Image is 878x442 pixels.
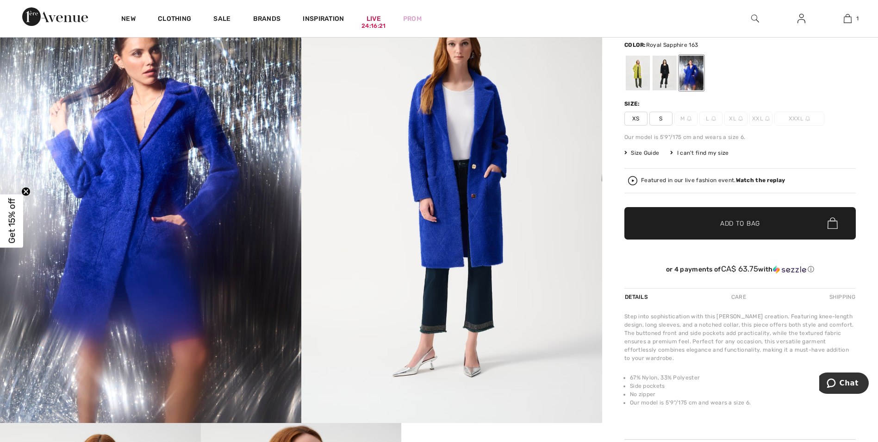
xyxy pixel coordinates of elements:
[6,198,17,244] span: Get 15% off
[856,14,859,23] span: 1
[765,116,770,121] img: ring-m.svg
[751,13,759,24] img: search the website
[624,289,650,305] div: Details
[624,112,648,126] span: XS
[720,218,760,228] span: Add to Bag
[630,398,856,407] li: Our model is 5'9"/175 cm and wears a size 6.
[699,112,722,126] span: L
[827,289,856,305] div: Shipping
[624,265,856,274] div: or 4 payments of with
[790,13,813,25] a: Sign In
[626,56,650,90] div: Wasabi
[723,289,754,305] div: Care
[624,207,856,240] button: Add to Bag
[805,116,810,121] img: ring-m.svg
[21,187,31,196] button: Close teaser
[653,56,677,90] div: Black
[844,13,852,24] img: My Bag
[674,112,697,126] span: M
[630,373,856,382] li: 67% Nylon, 33% Polyester
[721,264,759,273] span: CA$ 63.75
[624,42,646,48] span: Color:
[774,112,824,126] span: XXXL
[624,133,856,141] div: Our model is 5'9"/175 cm and wears a size 6.
[628,176,637,185] img: Watch the replay
[367,14,381,24] a: Live24:16:21
[624,100,642,108] div: Size:
[641,177,785,183] div: Featured in our live fashion event.
[679,56,704,90] div: Royal Sapphire 163
[624,149,659,157] span: Size Guide
[22,7,88,26] img: 1ère Avenue
[361,22,386,31] div: 24:16:21
[158,15,191,25] a: Clothing
[749,112,772,126] span: XXL
[797,13,805,24] img: My Info
[724,112,747,126] span: XL
[738,116,743,121] img: ring-m.svg
[819,373,869,396] iframe: Opens a widget where you can chat to one of our agents
[825,13,870,24] a: 1
[646,42,698,48] span: Royal Sapphire 163
[736,177,785,183] strong: Watch the replay
[687,116,691,121] img: ring-m.svg
[828,217,838,229] img: Bag.svg
[253,15,281,25] a: Brands
[630,382,856,390] li: Side pockets
[303,15,344,25] span: Inspiration
[649,112,673,126] span: S
[773,265,806,274] img: Sezzle
[213,15,230,25] a: Sale
[670,149,729,157] div: I can't find my size
[711,116,716,121] img: ring-m.svg
[624,312,856,362] div: Step into sophistication with this [PERSON_NAME] creation. Featuring knee-length design, long sle...
[121,15,136,25] a: New
[624,265,856,277] div: or 4 payments ofCA$ 63.75withSezzle Click to learn more about Sezzle
[630,390,856,398] li: No zipper
[403,14,422,24] a: Prom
